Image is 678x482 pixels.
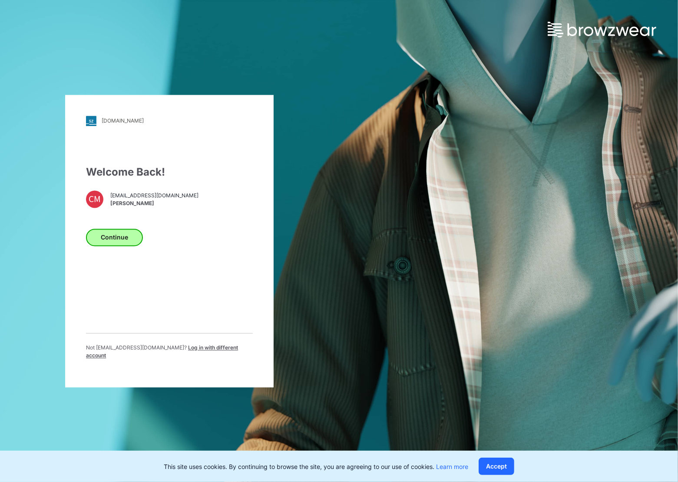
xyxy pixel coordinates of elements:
[164,462,468,471] p: This site uses cookies. By continuing to browse the site, you are agreeing to our use of cookies.
[479,458,514,475] button: Accept
[110,200,198,208] span: [PERSON_NAME]
[102,118,144,124] div: [DOMAIN_NAME]
[110,192,198,200] span: [EMAIL_ADDRESS][DOMAIN_NAME]
[86,190,103,208] div: CM
[548,22,656,37] img: browzwear-logo.e42bd6dac1945053ebaf764b6aa21510.svg
[86,164,253,180] div: Welcome Back!
[86,229,143,246] button: Continue
[86,116,253,126] a: [DOMAIN_NAME]
[86,116,96,126] img: stylezone-logo.562084cfcfab977791bfbf7441f1a819.svg
[436,463,468,470] a: Learn more
[86,344,253,359] p: Not [EMAIL_ADDRESS][DOMAIN_NAME] ?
